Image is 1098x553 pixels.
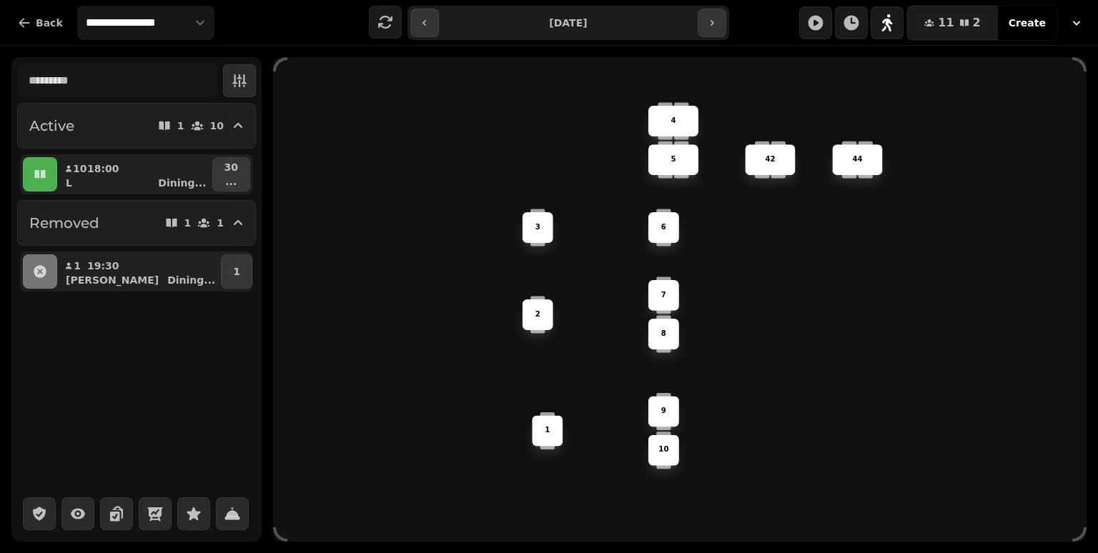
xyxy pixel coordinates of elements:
p: 9 [661,406,666,417]
button: 119:30[PERSON_NAME]Dining... [60,254,218,289]
span: 11 [938,17,954,29]
p: 6 [661,222,666,233]
p: 30 [224,160,238,174]
h2: Active [29,116,74,136]
p: 8 [661,329,666,339]
p: 1 [184,218,192,228]
p: 1 [545,425,550,436]
p: 3 [535,222,540,233]
p: 1 [73,259,81,273]
span: Back [36,18,63,28]
p: [PERSON_NAME] [66,273,159,287]
span: Create [1009,18,1046,28]
p: 1 [233,264,240,279]
p: ... [224,174,238,189]
p: Dining ... [167,273,215,287]
p: 19:30 [87,259,119,273]
p: 7 [661,290,666,301]
button: Removed11 [17,200,256,246]
p: L [66,176,72,190]
p: 10 [658,445,668,456]
p: 1 [177,121,184,131]
button: 112 [907,6,997,40]
button: Create [997,6,1057,40]
p: 4 [671,116,676,126]
button: Active110 [17,103,256,149]
p: Dining ... [158,176,206,190]
h2: Removed [29,213,99,233]
p: 44 [852,154,862,165]
button: Back [6,6,74,40]
p: 18:00 [87,161,119,176]
p: 5 [671,154,676,165]
button: 30... [212,157,250,191]
button: 1018:00LDining... [60,157,209,191]
span: 2 [973,17,981,29]
p: 10 [73,161,81,176]
button: 1 [221,254,252,289]
p: 1 [217,218,224,228]
p: 2 [535,309,540,320]
p: 42 [765,154,775,165]
p: 10 [210,121,224,131]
